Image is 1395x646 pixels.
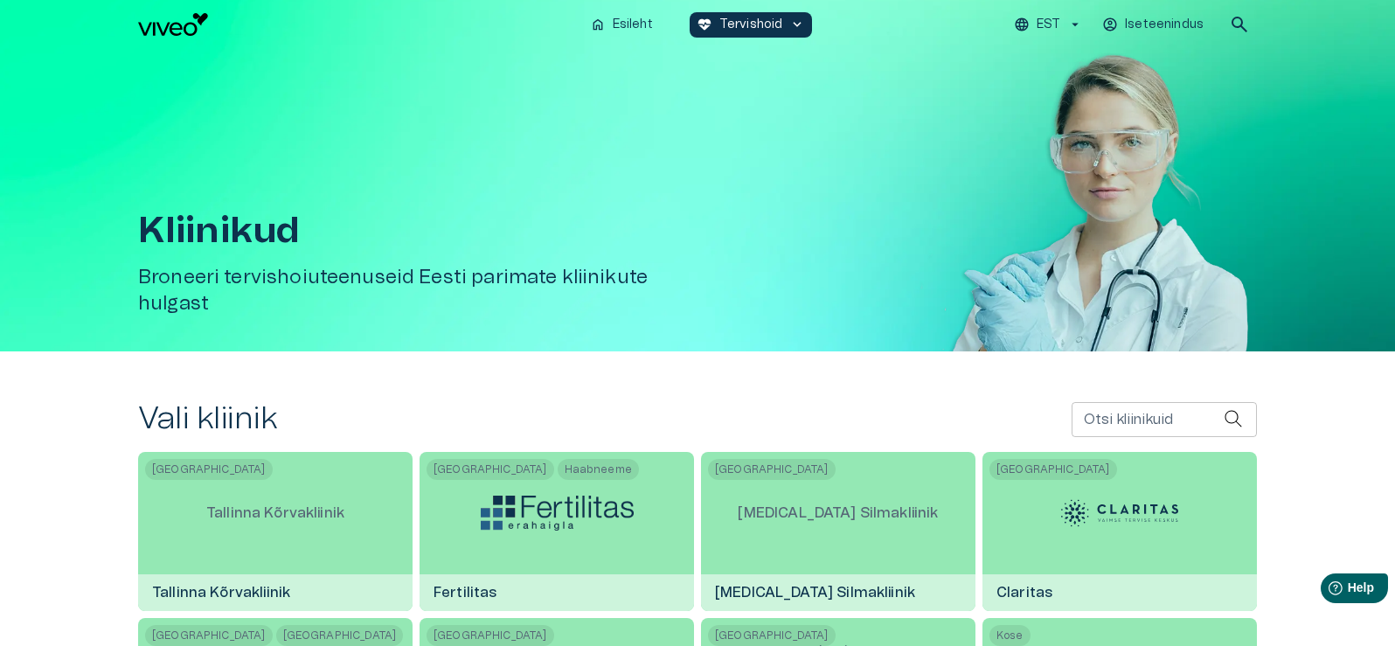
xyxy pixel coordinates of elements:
span: [GEOGRAPHIC_DATA] [145,459,273,480]
button: EST [1011,12,1086,38]
span: home [590,17,606,32]
img: Claritas logo [1054,487,1185,539]
a: [GEOGRAPHIC_DATA]HaabneemeFertilitas logoFertilitas [420,452,694,611]
a: Navigate to homepage [138,13,576,36]
h6: [MEDICAL_DATA] Silmakliinik [701,569,929,616]
img: Woman with doctor's equipment [907,49,1257,573]
img: Viveo logo [138,13,208,36]
a: [GEOGRAPHIC_DATA]Claritas logoClaritas [982,452,1257,611]
button: ecg_heartTervishoidkeyboard_arrow_down [690,12,813,38]
h1: Kliinikud [138,211,704,251]
button: Iseteenindus [1100,12,1208,38]
p: Tervishoid [719,16,783,34]
span: keyboard_arrow_down [789,17,805,32]
img: Fertilitas logo [481,496,634,531]
span: [GEOGRAPHIC_DATA] [145,625,273,646]
p: [MEDICAL_DATA] Silmakliinik [724,489,952,538]
button: open search modal [1222,7,1257,42]
p: Iseteenindus [1125,16,1204,34]
button: homeEsileht [583,12,662,38]
span: [GEOGRAPHIC_DATA] [708,459,836,480]
span: [GEOGRAPHIC_DATA] [427,625,554,646]
p: EST [1037,16,1060,34]
span: Kose [989,625,1031,646]
p: Tallinna Kõrvakliinik [192,489,358,538]
h6: Tallinna Kõrvakliinik [138,569,304,616]
a: [GEOGRAPHIC_DATA]Tallinna KõrvakliinikTallinna Kõrvakliinik [138,452,413,611]
span: search [1229,14,1250,35]
span: [GEOGRAPHIC_DATA] [427,459,554,480]
span: [GEOGRAPHIC_DATA] [708,625,836,646]
span: [GEOGRAPHIC_DATA] [989,459,1117,480]
iframe: Help widget launcher [1259,566,1395,615]
a: [GEOGRAPHIC_DATA][MEDICAL_DATA] Silmakliinik[MEDICAL_DATA] Silmakliinik [701,452,975,611]
p: Esileht [613,16,653,34]
span: [GEOGRAPHIC_DATA] [276,625,404,646]
span: Haabneeme [558,459,639,480]
h2: Vali kliinik [138,400,277,438]
span: ecg_heart [697,17,712,32]
h6: Claritas [982,569,1066,616]
h5: Broneeri tervishoiuteenuseid Eesti parimate kliinikute hulgast [138,265,704,316]
h6: Fertilitas [420,569,511,616]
